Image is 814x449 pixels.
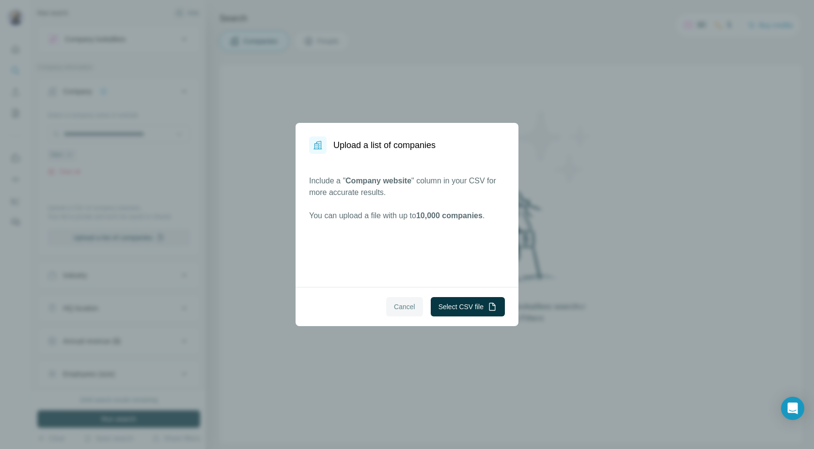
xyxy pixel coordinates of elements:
button: Cancel [386,297,423,316]
h1: Upload a list of companies [333,138,436,152]
p: You can upload a file with up to . [309,210,505,222]
span: Company website [345,177,411,185]
p: Include a " " column in your CSV for more accurate results. [309,175,505,198]
span: Cancel [394,302,415,312]
button: Select CSV file [431,297,505,316]
div: Open Intercom Messenger [781,397,804,420]
span: 10,000 companies [416,211,483,220]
